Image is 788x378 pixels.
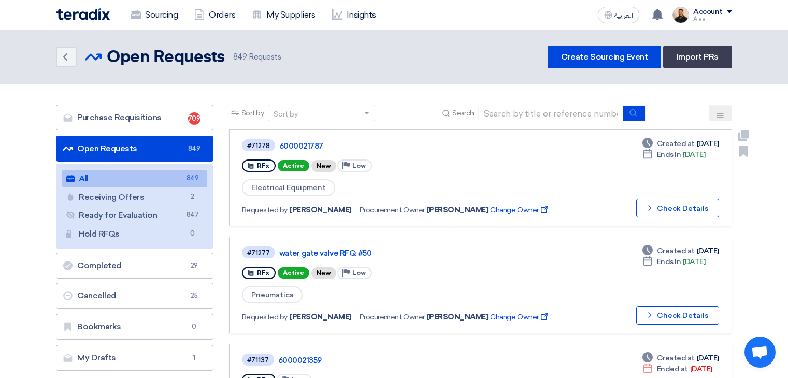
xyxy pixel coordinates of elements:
[279,141,538,151] a: 6000021787
[242,286,303,303] span: Pneumatics
[290,205,351,215] span: [PERSON_NAME]
[242,312,288,323] span: Requested by
[478,106,623,121] input: Search by title or reference number
[672,7,689,23] img: MAA_1717931611039.JPG
[352,162,366,169] span: Low
[427,205,489,215] span: [PERSON_NAME]
[56,8,110,20] img: Teradix logo
[657,364,688,374] span: Ended at
[56,314,213,340] a: Bookmarks0
[642,364,712,374] div: [DATE]
[62,225,207,243] a: Hold RFQs
[642,245,719,256] div: [DATE]
[452,108,474,119] span: Search
[188,260,200,271] span: 29
[274,109,298,120] div: Sort by
[233,52,247,62] span: 849
[278,160,309,171] span: Active
[663,46,732,68] a: Import PRs
[187,173,199,184] span: 849
[657,353,695,364] span: Created at
[352,269,366,277] span: Low
[247,250,270,256] div: #71277
[642,149,706,160] div: [DATE]
[490,205,550,215] span: Change Owner
[657,245,695,256] span: Created at
[187,210,199,221] span: 847
[427,312,489,323] span: [PERSON_NAME]
[360,205,425,215] span: Procurement Owner
[548,46,661,68] a: Create Sourcing Event
[636,199,719,217] button: Check Details
[490,312,550,323] span: Change Owner
[279,249,538,258] a: water gate valve RFQ #50
[324,4,384,26] a: Insights
[56,253,213,279] a: Completed29
[56,283,213,309] a: Cancelled25
[642,138,719,149] div: [DATE]
[247,357,269,364] div: #71137
[657,149,681,160] span: Ends In
[243,4,323,26] a: My Suppliers
[657,138,695,149] span: Created at
[693,8,723,17] div: Account
[188,290,200,301] span: 25
[233,51,281,63] span: Requests
[188,112,200,125] span: 709
[186,4,243,26] a: Orders
[187,228,199,239] span: 0
[187,192,199,202] span: 2
[290,312,351,323] span: [PERSON_NAME]
[311,267,336,279] div: New
[242,179,335,196] span: Electrical Equipment
[636,306,719,325] button: Check Details
[642,256,706,267] div: [DATE]
[257,162,269,169] span: RFx
[247,142,270,149] div: #71278
[188,143,200,154] span: 849
[311,160,336,172] div: New
[693,16,732,22] div: Alaa
[360,312,425,323] span: Procurement Owner
[62,207,207,224] a: Ready for Evaluation
[56,105,213,130] a: Purchase Requisitions709
[62,170,207,187] a: All
[257,269,269,277] span: RFx
[598,7,639,23] button: العربية
[122,4,186,26] a: Sourcing
[56,136,213,162] a: Open Requests849
[642,353,719,364] div: [DATE]
[614,12,633,19] span: العربية
[278,356,537,365] a: 6000021359
[241,108,264,119] span: Sort by
[188,353,200,363] span: 1
[107,47,225,68] h2: Open Requests
[56,345,213,371] a: My Drafts1
[62,188,207,206] a: Receiving Offers
[242,205,288,215] span: Requested by
[188,322,200,332] span: 0
[278,267,309,279] span: Active
[657,256,681,267] span: Ends In
[744,337,776,368] a: Open chat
